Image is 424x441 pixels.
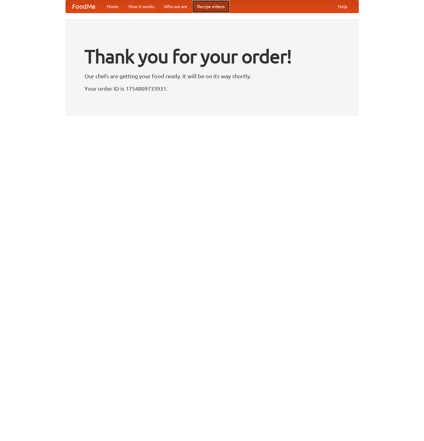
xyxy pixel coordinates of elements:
[159,0,192,13] a: Who we are
[85,41,340,71] h1: Thank you for your order!
[124,0,159,13] a: How it works
[333,0,352,13] a: Help
[192,0,230,13] a: Recipe videos
[85,71,340,81] p: Our chefs are getting your food ready. It will be on its way shortly.
[66,0,102,13] a: FoodMe
[85,84,340,93] p: Your order ID is 1754809733931.
[102,0,124,13] a: Home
